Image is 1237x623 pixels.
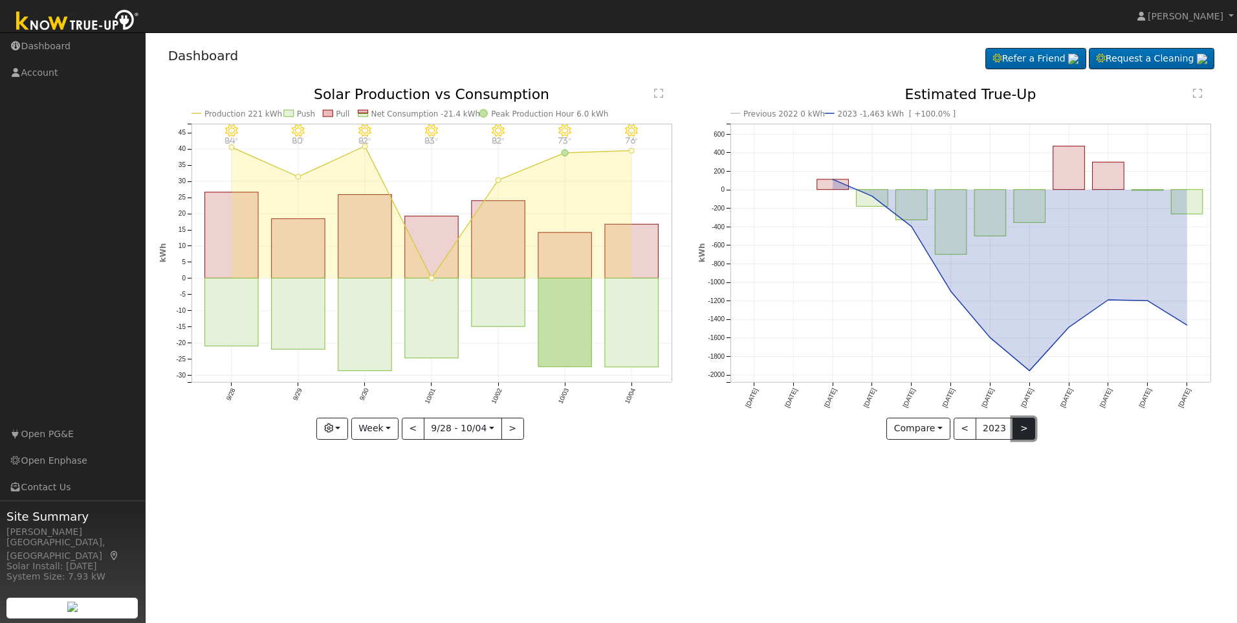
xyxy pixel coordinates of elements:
rect: onclick="" [472,278,525,327]
rect: onclick="" [538,278,591,367]
text: 200 [714,168,725,175]
text: -400 [712,223,725,231]
div: [GEOGRAPHIC_DATA], [GEOGRAPHIC_DATA] [6,536,138,563]
circle: onclick="" [296,174,301,179]
circle: onclick="" [562,150,568,156]
img: Know True-Up [10,7,146,36]
text: Solar Production vs Consumption [314,86,549,102]
img: retrieve [1197,54,1207,64]
a: Request a Cleaning [1089,48,1214,70]
rect: onclick="" [1014,190,1045,223]
rect: onclick="" [271,219,324,278]
img: retrieve [1068,54,1078,64]
a: Map [109,550,120,561]
text:  [654,88,663,98]
rect: onclick="" [605,278,658,367]
text: 40 [178,146,186,153]
circle: onclick="" [830,177,835,182]
text: [DATE] [1177,387,1192,409]
rect: onclick="" [605,224,658,278]
text: 9/28 [224,387,236,402]
text: -600 [712,242,725,249]
rect: onclick="" [472,201,525,278]
p: 76° [620,137,643,144]
text: Production 221 kWh [204,109,282,119]
a: Refer a Friend [985,48,1086,70]
text: 10/01 [423,387,437,405]
text: 25 [178,194,186,201]
span: Site Summary [6,508,138,525]
text: [DATE] [1059,387,1074,409]
text: -10 [176,307,186,314]
p: 80° [287,137,309,144]
text: 0 [721,187,725,194]
text: -1400 [708,316,725,323]
rect: onclick="" [405,216,458,278]
text: 10/04 [623,387,637,405]
circle: onclick="" [1066,325,1071,330]
text: kWh [159,244,168,263]
text: Peak Production Hour 6.0 kWh [491,109,608,119]
img: retrieve [67,602,78,612]
text: -15 [176,323,186,330]
button: 2023 [976,418,1014,440]
text: Net Consumption -21.4 kWh [371,109,480,119]
text: -800 [712,260,725,267]
text: 20 [178,210,186,218]
rect: onclick="" [405,278,458,358]
i: 10/01 - Clear [425,124,438,137]
text: 45 [178,130,186,137]
text: [DATE] [823,387,838,409]
circle: onclick="" [1185,323,1190,328]
text: [DATE] [862,387,877,409]
text: [DATE] [980,387,995,409]
circle: onclick="" [870,194,875,199]
rect: onclick="" [857,190,888,207]
rect: onclick="" [974,190,1006,236]
a: Dashboard [168,48,239,63]
circle: onclick="" [988,335,993,341]
text: -1600 [708,334,725,341]
text: 35 [178,162,186,169]
i: 9/29 - MostlyClear [292,124,305,137]
rect: onclick="" [538,232,591,278]
p: 82° [487,137,509,144]
rect: onclick="" [338,195,391,278]
circle: onclick="" [1106,297,1111,302]
circle: onclick="" [629,148,634,153]
i: 10/02 - MostlyClear [492,124,505,137]
p: 83° [420,137,443,144]
text: -20 [176,339,186,346]
p: 73° [553,137,576,144]
text: -5 [180,291,186,298]
i: 9/28 - Clear [225,124,238,137]
text: [DATE] [902,387,917,409]
p: 82° [353,137,376,144]
rect: onclick="" [935,190,967,255]
rect: onclick="" [1172,190,1203,214]
text: [DATE] [1138,387,1153,409]
text: 15 [178,227,186,234]
text: 9/30 [358,387,369,402]
rect: onclick="" [1053,146,1085,190]
text: 9/29 [291,387,303,402]
rect: onclick="" [271,278,324,350]
button: < [402,418,424,440]
rect: onclick="" [817,179,849,190]
rect: onclick="" [1093,163,1124,190]
text: -25 [176,356,186,363]
span: [PERSON_NAME] [1148,11,1223,21]
text: -2000 [708,372,725,379]
circle: onclick="" [1027,368,1033,374]
text: 400 [714,149,725,156]
text: 10/02 [490,387,503,405]
text: [DATE] [1099,387,1113,409]
text: Estimated True-Up [905,86,1036,102]
button: Week [351,418,399,440]
text: [DATE] [744,387,759,409]
text: Push [296,109,314,119]
text:  [1193,88,1202,98]
text: -30 [176,372,186,379]
text: kWh [697,244,706,263]
text: 2023 -1,463 kWh [ +100.0% ] [838,109,956,119]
